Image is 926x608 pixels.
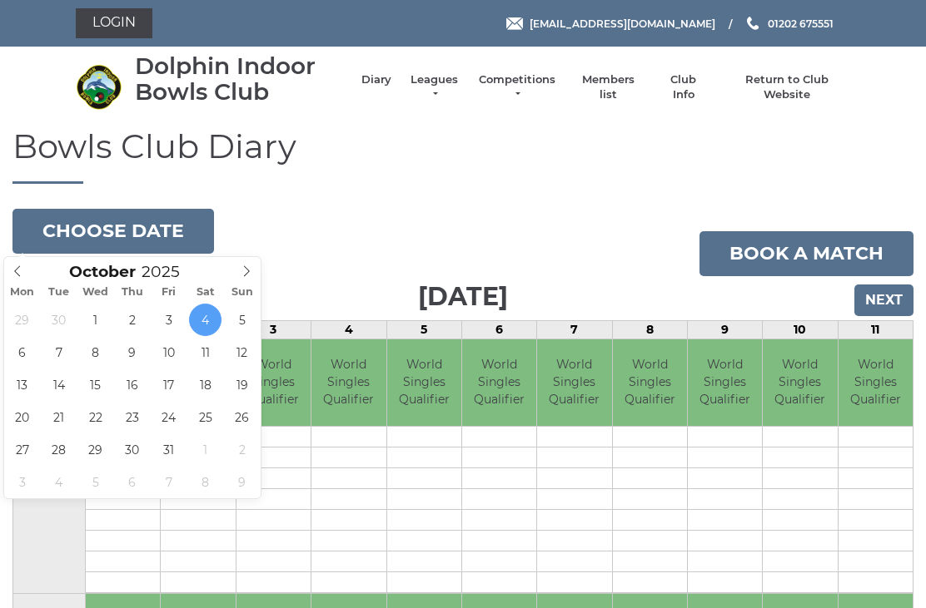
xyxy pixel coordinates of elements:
[79,433,112,466] span: October 29, 2025
[530,17,715,29] span: [EMAIL_ADDRESS][DOMAIN_NAME]
[79,401,112,433] span: October 22, 2025
[506,16,715,32] a: Email [EMAIL_ADDRESS][DOMAIN_NAME]
[151,287,187,298] span: Fri
[408,72,461,102] a: Leagues
[506,17,523,30] img: Email
[189,433,222,466] span: November 1, 2025
[687,320,762,339] td: 9
[12,128,914,184] h1: Bowls Club Diary
[116,401,148,433] span: October 23, 2025
[152,336,185,368] span: October 10, 2025
[226,336,258,368] span: October 12, 2025
[839,339,913,427] td: World Singles Qualifier
[189,304,222,336] span: October 4, 2025
[699,231,914,276] a: Book a match
[6,368,38,401] span: October 13, 2025
[116,433,148,466] span: October 30, 2025
[189,336,222,368] span: October 11, 2025
[77,287,114,298] span: Wed
[226,368,258,401] span: October 19, 2025
[6,401,38,433] span: October 20, 2025
[136,262,201,281] input: Scroll to increment
[116,336,148,368] span: October 9, 2025
[537,320,612,339] td: 7
[386,320,461,339] td: 5
[42,304,75,336] span: September 30, 2025
[226,466,258,498] span: November 9, 2025
[152,304,185,336] span: October 3, 2025
[236,339,311,427] td: World Singles Qualifier
[116,304,148,336] span: October 2, 2025
[152,401,185,433] span: October 24, 2025
[76,8,152,38] a: Login
[79,466,112,498] span: November 5, 2025
[152,368,185,401] span: October 17, 2025
[361,72,391,87] a: Diary
[116,368,148,401] span: October 16, 2025
[537,339,611,427] td: World Singles Qualifier
[152,466,185,498] span: November 7, 2025
[189,401,222,433] span: October 25, 2025
[79,304,112,336] span: October 1, 2025
[42,401,75,433] span: October 21, 2025
[226,433,258,466] span: November 2, 2025
[135,53,345,105] div: Dolphin Indoor Bowls Club
[189,466,222,498] span: November 8, 2025
[573,72,642,102] a: Members list
[114,287,151,298] span: Thu
[187,287,224,298] span: Sat
[69,264,136,280] span: Scroll to increment
[236,320,311,339] td: 3
[763,339,837,427] td: World Singles Qualifier
[6,336,38,368] span: October 6, 2025
[660,72,708,102] a: Club Info
[477,72,557,102] a: Competitions
[42,368,75,401] span: October 14, 2025
[6,304,38,336] span: September 29, 2025
[747,17,759,30] img: Phone us
[224,287,261,298] span: Sun
[6,466,38,498] span: November 3, 2025
[612,320,687,339] td: 8
[311,339,386,427] td: World Singles Qualifier
[226,401,258,433] span: October 26, 2025
[189,368,222,401] span: October 18, 2025
[461,320,536,339] td: 6
[763,320,838,339] td: 10
[613,339,687,427] td: World Singles Qualifier
[4,287,41,298] span: Mon
[688,339,762,427] td: World Singles Qualifier
[152,433,185,466] span: October 31, 2025
[79,368,112,401] span: October 15, 2025
[744,16,834,32] a: Phone us 01202 675551
[116,466,148,498] span: November 6, 2025
[41,287,77,298] span: Tue
[6,433,38,466] span: October 27, 2025
[42,466,75,498] span: November 4, 2025
[311,320,386,339] td: 4
[12,209,214,254] button: Choose date
[768,17,834,29] span: 01202 675551
[724,72,850,102] a: Return to Club Website
[79,336,112,368] span: October 8, 2025
[76,64,122,110] img: Dolphin Indoor Bowls Club
[462,339,536,427] td: World Singles Qualifier
[838,320,913,339] td: 11
[226,304,258,336] span: October 5, 2025
[854,284,914,316] input: Next
[42,336,75,368] span: October 7, 2025
[387,339,461,427] td: World Singles Qualifier
[42,433,75,466] span: October 28, 2025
